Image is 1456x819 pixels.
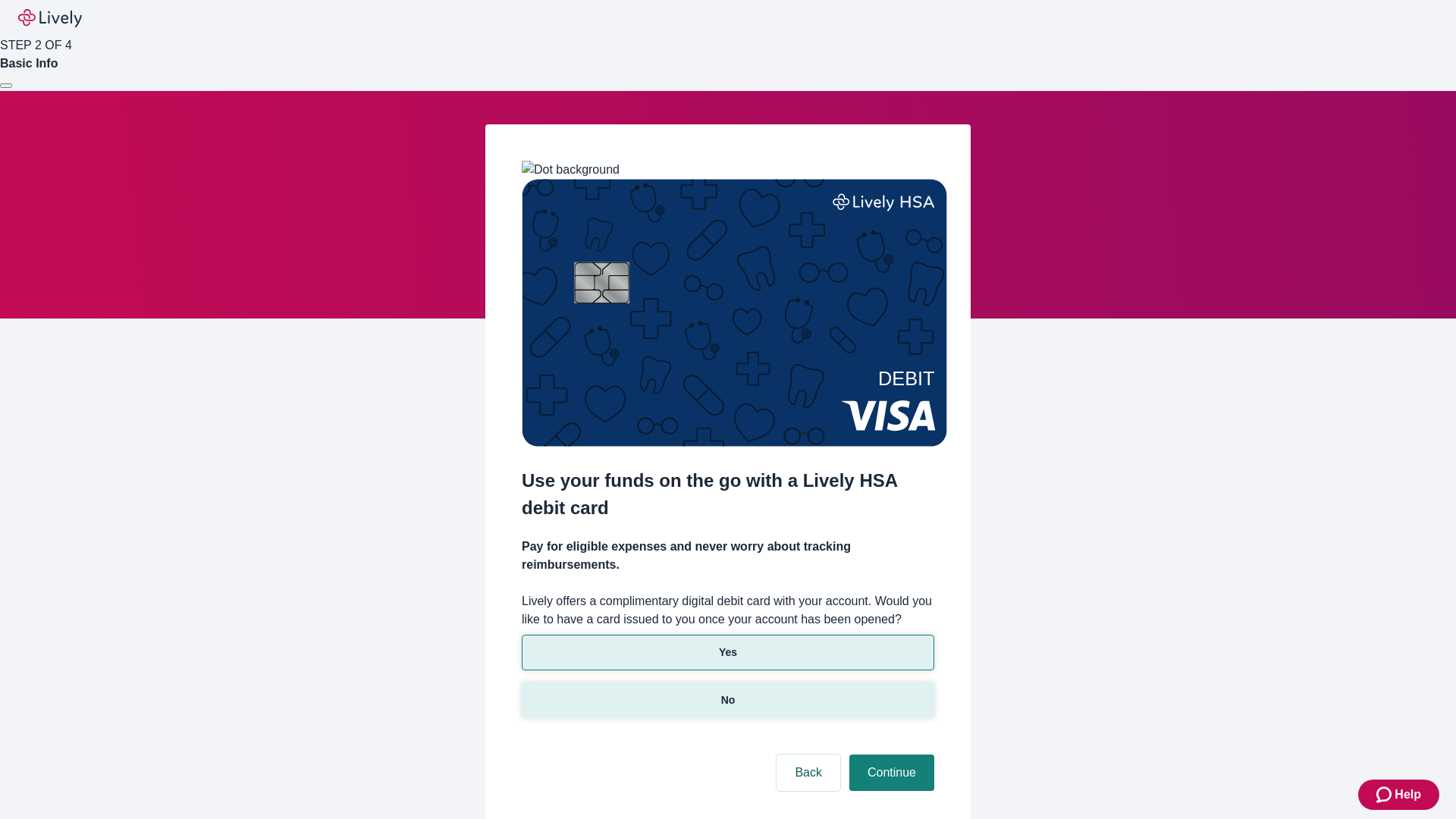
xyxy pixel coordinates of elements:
[522,538,934,574] h4: Pay for eligible expenses and never worry about tracking reimbursements.
[849,755,934,791] button: Continue
[522,592,934,629] label: Lively offers a complimentary digital debit card with your account. Would you like to have a card...
[18,9,82,27] img: Lively
[522,682,934,718] button: No
[719,645,737,661] p: Yes
[721,692,736,708] p: No
[1376,786,1395,804] svg: Zendesk support icon
[522,635,934,670] button: Yes
[522,467,934,522] h2: Use your funds on the go with a Lively HSA debit card
[522,161,620,179] img: Dot background
[777,755,840,791] button: Back
[1358,780,1439,810] button: Zendesk support iconHelp
[522,179,947,447] img: Debit card
[1395,786,1421,804] span: Help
